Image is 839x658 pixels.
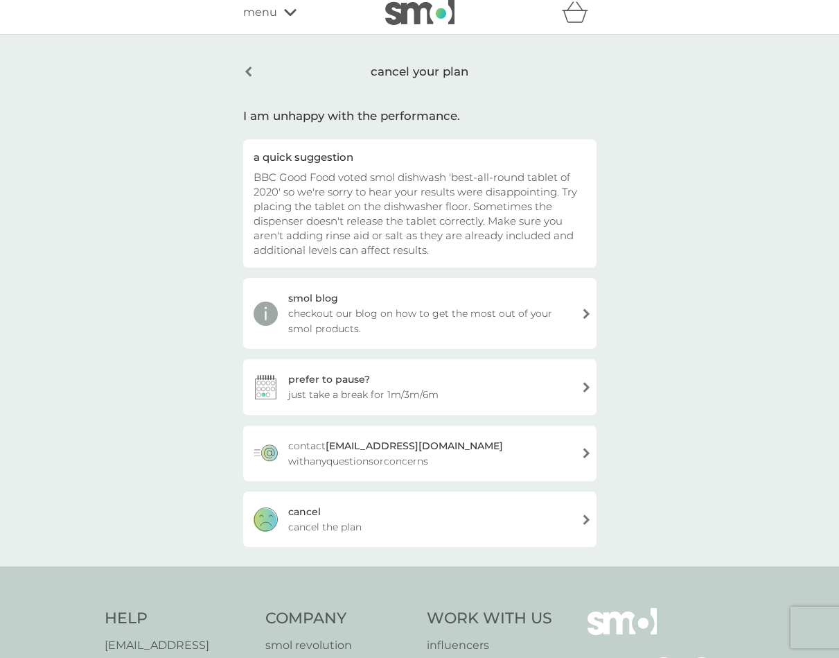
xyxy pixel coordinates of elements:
strong: [EMAIL_ADDRESS][DOMAIN_NAME] [326,440,503,452]
div: cancel [288,504,321,519]
div: I am unhappy with the performance. [243,107,597,125]
span: menu [243,3,277,21]
h4: Work With Us [427,608,552,630]
span: BBC Good Food voted smol dishwash 'best-all-round tablet of 2020' so we're sorry to hear your res... [254,171,577,257]
span: just take a break for 1m/3m/6m [288,387,439,402]
span: checkout our blog on how to get the most out of your smol products. [288,306,570,336]
span: contact with any questions or concerns [288,438,570,469]
div: prefer to pause? [288,372,370,387]
h4: Help [105,608,252,630]
div: smol blog [288,291,338,306]
a: smol revolution [265,637,413,655]
div: cancel your plan [243,54,597,89]
div: a quick suggestion [254,150,586,164]
h4: Company [265,608,413,630]
a: smol blogcheckout our blog on how to get the most out of your smol products. [243,278,597,349]
a: contact[EMAIL_ADDRESS][DOMAIN_NAME] withanyquestionsorconcerns [243,426,597,481]
span: cancel the plan [288,519,362,535]
img: smol [588,608,657,655]
a: influencers [427,637,552,655]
